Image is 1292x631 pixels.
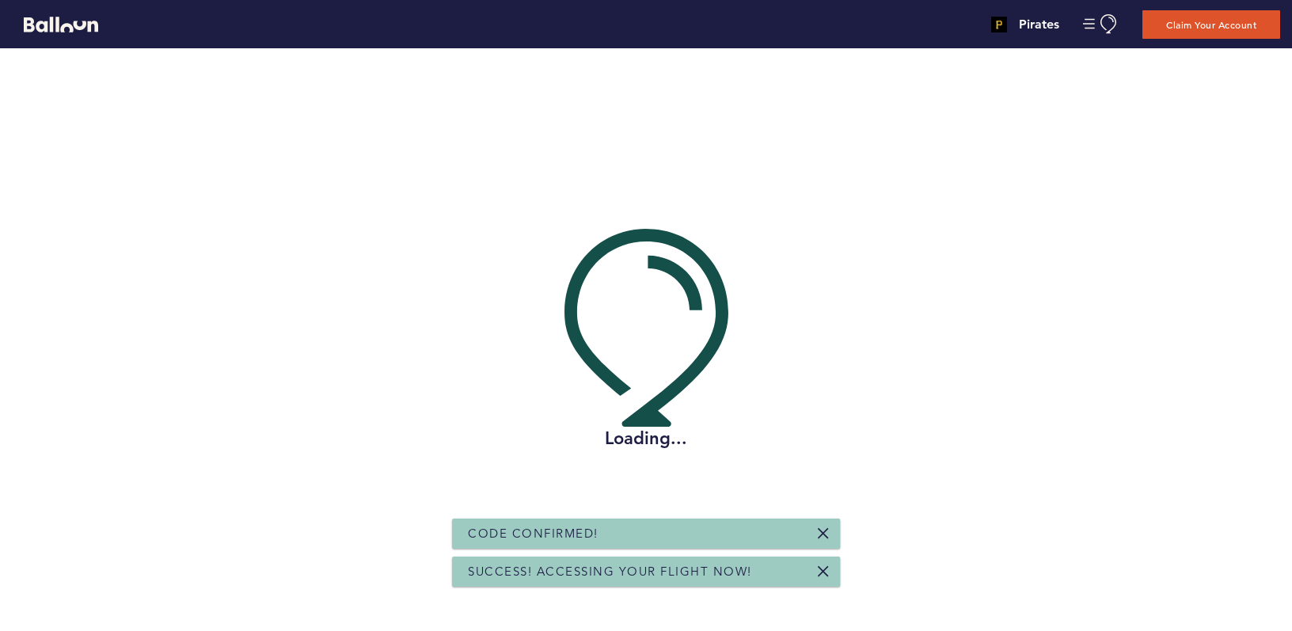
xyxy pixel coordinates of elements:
div: Code Confirmed! [452,519,840,549]
button: Claim Your Account [1142,10,1280,39]
a: Balloon [12,16,98,32]
div: Success! Accessing your flight now! [452,557,840,587]
button: Manage Account [1083,14,1119,34]
h4: Pirates [1019,15,1059,34]
h2: Loading... [564,427,728,450]
svg: Balloon [24,17,98,32]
